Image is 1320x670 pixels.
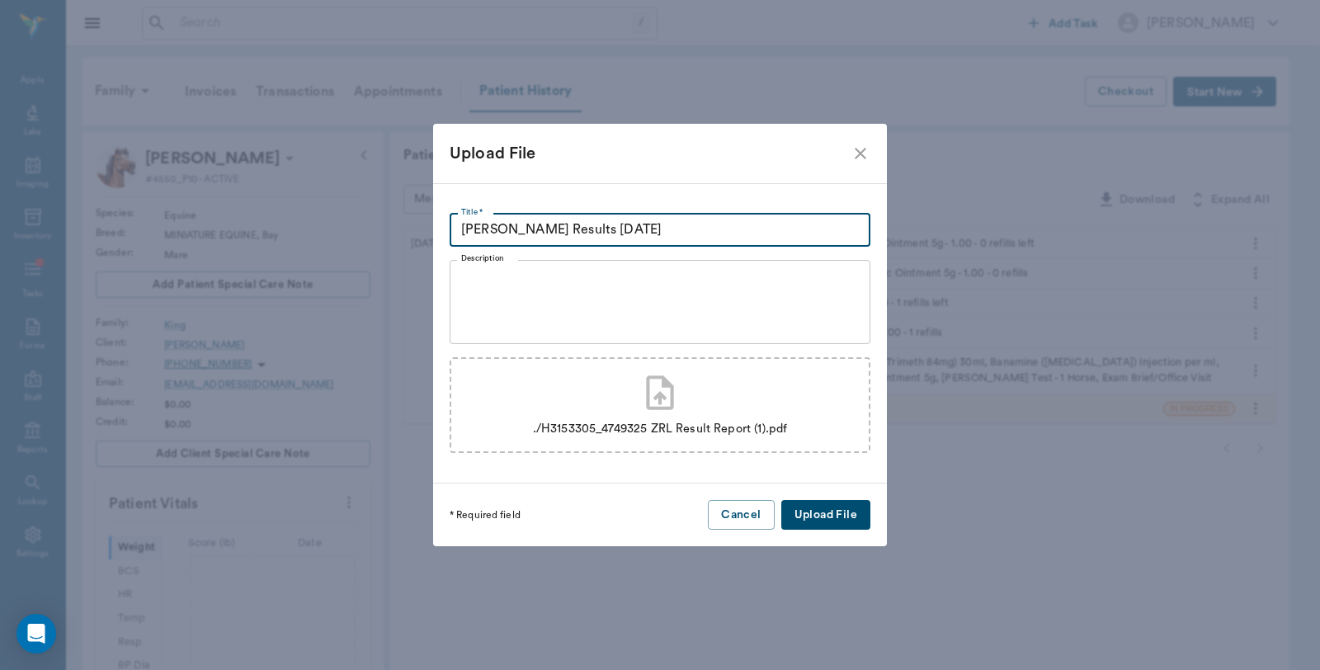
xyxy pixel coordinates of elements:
div: Upload File [450,140,851,167]
label: Title * [461,206,483,218]
div: ./H3153305_4749325 ZRL Result Report (1).pdf [533,420,788,438]
p: * Required field [450,507,521,522]
button: close [851,144,870,163]
button: Cancel [708,500,774,531]
div: Open Intercom Messenger [16,614,56,653]
label: Description [461,252,503,264]
button: Upload File [781,500,870,531]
